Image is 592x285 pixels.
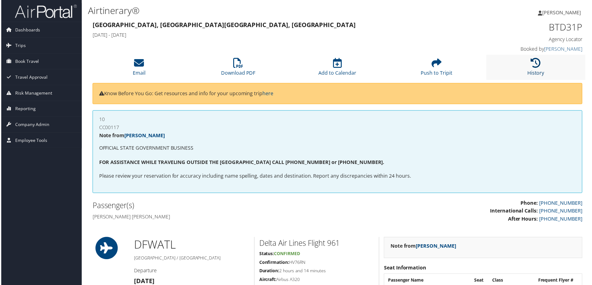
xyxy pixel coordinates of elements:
[468,21,584,34] h1: BTD31P
[540,216,584,223] a: [PHONE_NUMBER]
[14,70,47,85] span: Travel Approval
[543,9,582,16] span: [PERSON_NAME]
[262,90,273,97] a: here
[416,244,457,250] a: [PERSON_NAME]
[259,278,276,283] strong: Aircraft:
[98,145,577,153] p: OFFICIAL STATE GOVERNMENT BUSINESS
[133,256,249,262] h5: [GEOGRAPHIC_DATA] / [GEOGRAPHIC_DATA]
[545,46,584,53] a: [PERSON_NAME]
[98,90,577,98] p: Know Before You Go: Get resources and info for your upcoming trip
[319,62,357,77] a: Add to Calendar
[133,268,249,275] h4: Departure
[509,216,539,223] strong: After Hours:
[274,252,300,258] span: Confirmed
[540,208,584,215] a: [PHONE_NUMBER]
[92,201,333,212] h2: Passenger(s)
[14,38,25,54] span: Trips
[259,252,274,258] strong: Status:
[14,133,46,149] span: Employee Tools
[14,101,35,117] span: Reporting
[92,21,356,29] strong: [GEOGRAPHIC_DATA], [GEOGRAPHIC_DATA] [GEOGRAPHIC_DATA], [GEOGRAPHIC_DATA]
[468,46,584,53] h4: Booked by
[221,62,255,77] a: Download PDF
[491,208,539,215] strong: International Calls:
[259,239,375,250] h2: Delta Air Lines Flight 961
[259,278,375,284] h5: Airbus A320
[522,200,539,207] strong: Phone:
[468,36,584,43] h4: Agency Locator
[540,200,584,207] a: [PHONE_NUMBER]
[133,238,249,254] h1: DFW ATL
[98,173,577,181] p: Please review your reservation for accuracy including name spelling, dates and destination. Repor...
[124,133,164,139] a: [PERSON_NAME]
[92,32,458,39] h4: [DATE] - [DATE]
[259,260,289,266] strong: Confirmation:
[259,260,375,267] h5: HV76RN
[132,62,145,77] a: Email
[528,62,545,77] a: History
[98,117,577,122] h4: 10
[14,4,76,19] img: airportal-logo.png
[98,125,577,130] h4: CC00117
[421,62,453,77] a: Push to Tripit
[98,159,385,166] strong: FOR ASSISTANCE WHILE TRAVELING OUTSIDE THE [GEOGRAPHIC_DATA] CALL [PHONE_NUMBER] or [PHONE_NUMBER].
[14,22,39,38] span: Dashboards
[92,214,333,221] h4: [PERSON_NAME] [PERSON_NAME]
[259,269,375,275] h5: 2 hours and 14 minutes
[98,133,164,139] strong: Note from
[14,54,38,69] span: Book Travel
[539,3,588,22] a: [PERSON_NAME]
[259,269,279,275] strong: Duration:
[391,244,457,250] strong: Note from
[14,86,51,101] span: Risk Management
[87,4,421,17] h1: Airtinerary®
[384,265,427,272] strong: Seat Information
[14,117,49,133] span: Company Admin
